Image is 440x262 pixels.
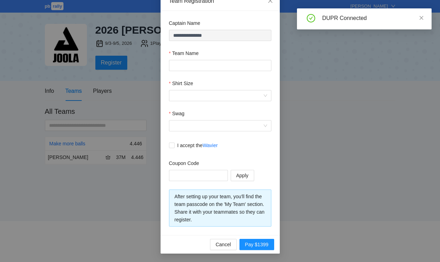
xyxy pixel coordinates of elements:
span: Pay $1399 [245,241,269,248]
input: Swag [173,120,262,131]
label: Coupon Code [169,159,199,167]
span: I accept the [175,142,221,149]
div: DUPR Connected [322,14,423,22]
label: Team Name [169,49,199,57]
label: Swag [169,110,184,117]
button: Apply [231,170,254,181]
div: After setting up your team, you'll find the team passcode on the 'My Team' section. Share it with... [175,193,266,223]
button: Cancel [210,239,237,250]
span: Cancel [216,241,231,248]
span: close [419,15,424,20]
label: Shirt Size [169,80,193,87]
label: Captain Name [169,19,201,27]
a: Wavier [203,143,218,148]
input: Team Name [169,60,271,71]
span: check-circle [307,14,315,22]
span: Apply [236,172,249,179]
button: Pay $1399 [239,239,274,250]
